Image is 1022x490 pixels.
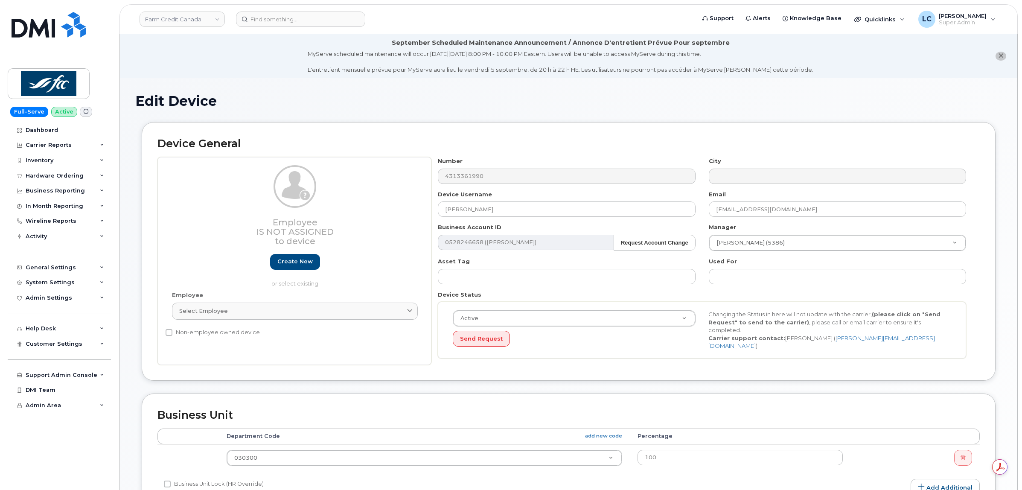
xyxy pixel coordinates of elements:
[630,429,850,444] th: Percentage
[438,190,492,198] label: Device Username
[166,329,172,336] input: Non-employee owned device
[256,227,334,237] span: Is not assigned
[709,257,737,265] label: Used For
[455,315,478,322] span: Active
[709,157,721,165] label: City
[308,50,813,74] div: MyServe scheduled maintenance will occur [DATE][DATE] 8:00 PM - 10:00 PM Eastern. Users will be u...
[708,335,785,341] strong: Carrier support contact:
[438,291,481,299] label: Device Status
[270,254,320,270] a: Create new
[711,239,785,247] span: [PERSON_NAME] (5386)
[227,450,622,466] a: 030300
[275,236,315,246] span: to device
[219,429,630,444] th: Department Code
[438,223,501,231] label: Business Account ID
[166,327,260,338] label: Non-employee owned device
[585,432,622,440] a: add new code
[164,479,264,489] label: Business Unit Lock (HR Override)
[709,190,726,198] label: Email
[709,223,736,231] label: Manager
[157,409,980,421] h2: Business Unit
[438,257,470,265] label: Asset Tag
[702,310,958,350] div: Changing the Status in here will not update with the carrier, , please call or email carrier to e...
[621,239,688,246] strong: Request Account Change
[392,38,730,47] div: September Scheduled Maintenance Announcement / Annonce D'entretient Prévue Pour septembre
[179,307,228,315] span: Select employee
[172,218,418,246] h3: Employee
[172,280,418,288] p: or select existing
[453,331,510,347] button: Send Request
[135,93,1002,108] h1: Edit Device
[996,52,1006,61] button: close notification
[164,481,171,487] input: Business Unit Lock (HR Override)
[614,235,696,251] button: Request Account Change
[172,303,418,320] a: Select employee
[438,157,463,165] label: Number
[709,235,966,251] a: [PERSON_NAME] (5386)
[708,311,940,326] strong: (please click on "Send Request" to send to the carrier)
[708,335,935,350] a: [PERSON_NAME][EMAIL_ADDRESS][DOMAIN_NAME]
[234,455,257,461] span: 030300
[453,311,695,326] a: Active
[157,138,980,150] h2: Device General
[172,291,203,299] label: Employee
